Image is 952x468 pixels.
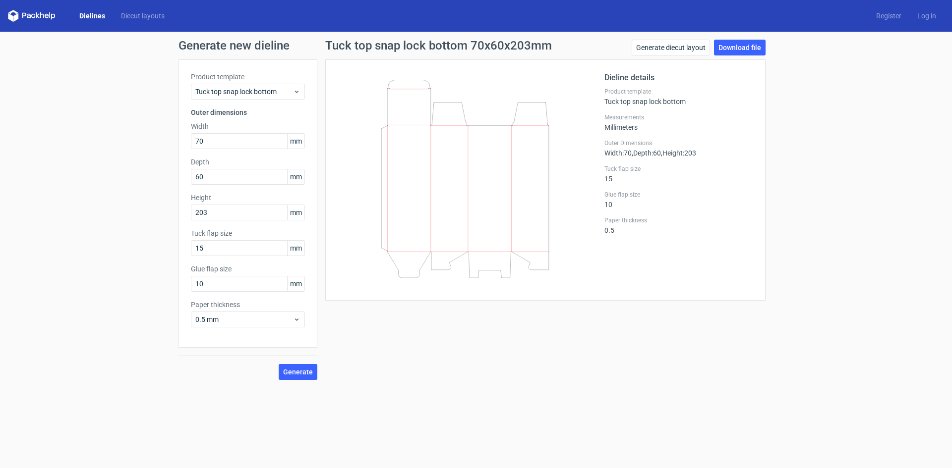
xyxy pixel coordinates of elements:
span: mm [287,169,304,184]
label: Product template [191,72,305,82]
span: mm [287,241,304,256]
a: Download file [714,40,766,55]
label: Tuck flap size [191,228,305,238]
div: Millimeters [604,113,753,131]
a: Dielines [71,11,113,21]
label: Width [191,121,305,131]
div: Tuck top snap lock bottom [604,88,753,105]
span: Width : 70 [604,149,632,157]
label: Depth [191,157,305,167]
span: mm [287,134,304,149]
a: Generate diecut layout [632,40,710,55]
a: Register [868,11,909,21]
span: mm [287,276,304,291]
label: Outer Dimensions [604,139,753,147]
label: Glue flap size [604,191,753,199]
span: 0.5 mm [195,314,293,324]
label: Height [191,193,305,203]
div: 10 [604,191,753,208]
a: Log in [909,11,944,21]
span: , Depth : 60 [632,149,661,157]
label: Product template [604,88,753,96]
span: Tuck top snap lock bottom [195,87,293,97]
div: 0.5 [604,216,753,234]
label: Tuck flap size [604,165,753,173]
a: Diecut layouts [113,11,173,21]
button: Generate [279,364,317,380]
span: , Height : 203 [661,149,696,157]
span: Generate [283,368,313,375]
h1: Tuck top snap lock bottom 70x60x203mm [325,40,552,52]
h2: Dieline details [604,72,753,84]
label: Measurements [604,113,753,121]
div: 15 [604,165,753,183]
span: mm [287,205,304,220]
label: Paper thickness [191,300,305,310]
label: Glue flap size [191,264,305,274]
label: Paper thickness [604,216,753,224]
h1: Generate new dieline [178,40,773,52]
h3: Outer dimensions [191,107,305,117]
